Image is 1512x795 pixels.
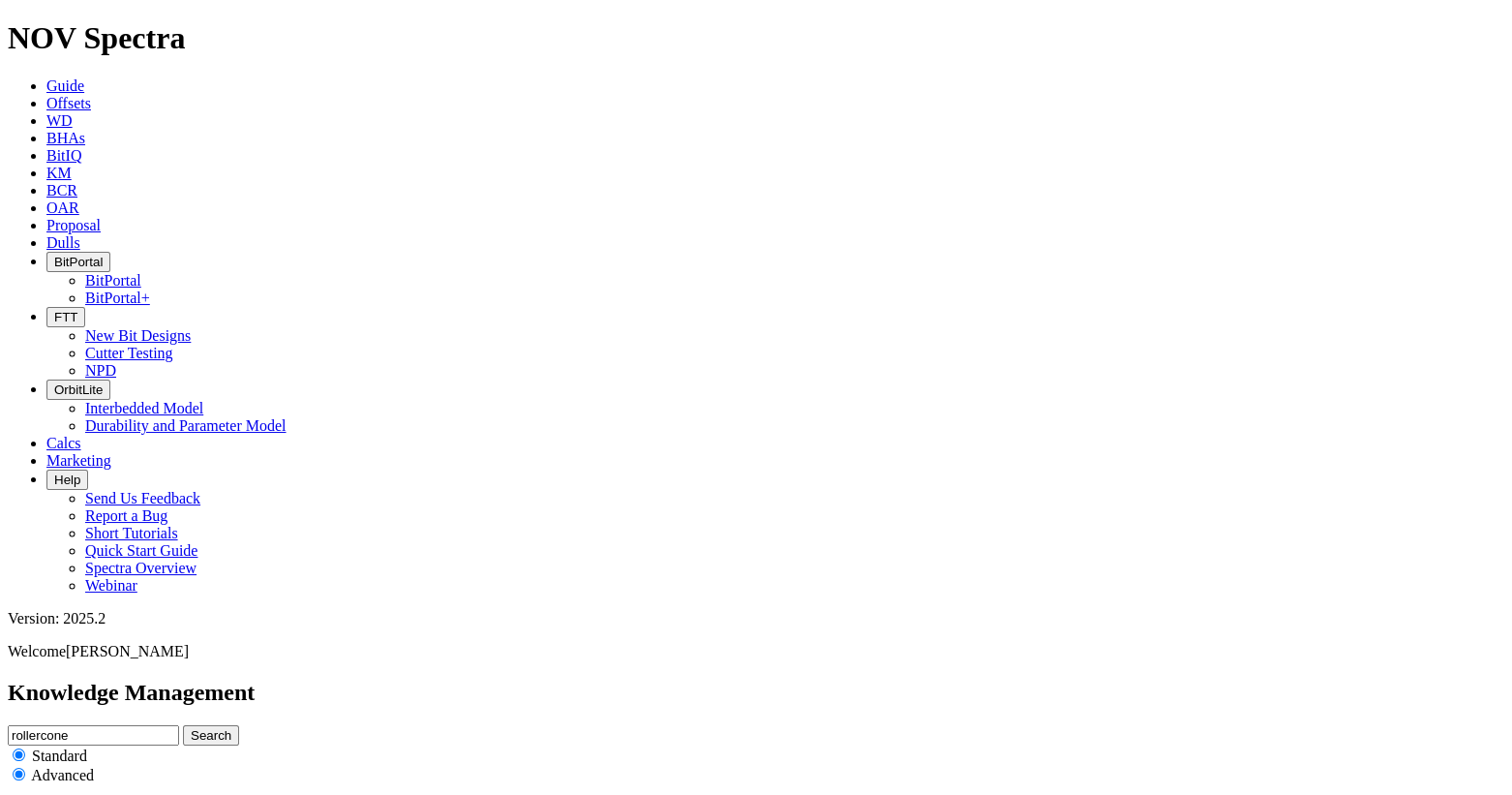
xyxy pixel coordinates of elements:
[46,307,85,327] button: FTT
[46,147,81,164] a: BitIQ
[8,610,1504,627] div: Version: 2025.2
[85,345,173,361] a: Cutter Testing
[8,725,179,746] input: e.g. Smoothsteer Record
[183,725,239,746] button: Search
[8,643,1504,660] p: Welcome
[85,327,191,344] a: New Bit Designs
[46,217,101,233] a: Proposal
[85,400,203,416] a: Interbedded Model
[46,112,73,129] a: WD
[66,643,189,659] span: [PERSON_NAME]
[8,20,1504,56] h1: NOV Spectra
[46,130,85,146] a: BHAs
[46,380,110,400] button: OrbitLite
[54,473,80,487] span: Help
[46,435,81,451] a: Calcs
[85,525,178,541] a: Short Tutorials
[85,362,116,379] a: NPD
[54,310,77,324] span: FTT
[46,199,79,216] a: OAR
[85,560,197,576] a: Spectra Overview
[85,290,150,306] a: BitPortal+
[46,234,80,251] a: Dulls
[8,680,1504,706] h2: Knowledge Management
[46,182,77,199] a: BCR
[85,542,197,559] a: Quick Start Guide
[54,382,103,397] span: OrbitLite
[85,272,141,289] a: BitPortal
[85,577,137,594] a: Webinar
[46,165,72,181] a: KM
[46,95,91,111] a: Offsets
[32,748,87,764] span: Standard
[46,252,110,272] button: BitPortal
[54,255,103,269] span: BitPortal
[46,452,111,469] a: Marketing
[46,77,84,94] a: Guide
[85,417,287,434] a: Durability and Parameter Model
[85,490,200,506] a: Send Us Feedback
[85,507,167,524] a: Report a Bug
[31,767,94,783] span: Advanced
[46,470,88,490] button: Help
